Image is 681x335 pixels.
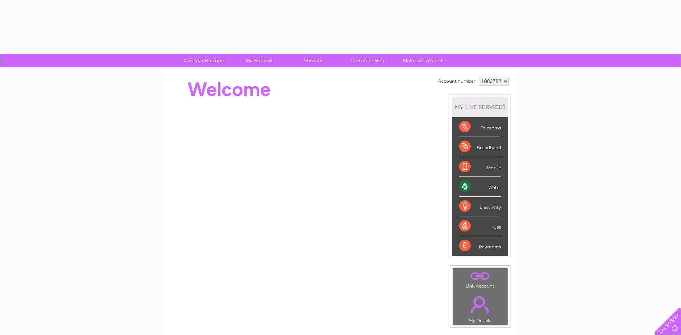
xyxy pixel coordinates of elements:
[452,268,508,290] td: Link Account
[284,54,343,67] a: Services
[175,54,234,67] a: My Clear Business
[454,270,506,283] a: .
[229,54,289,67] a: My Account
[459,216,501,236] div: Gas
[436,75,477,87] td: Account number
[459,117,501,137] div: Telecoms
[452,290,508,325] td: My Details
[463,104,479,110] div: LIVE
[459,157,501,177] div: Mobile
[452,97,508,117] div: MY SERVICES
[459,197,501,216] div: Electricity
[393,54,452,67] a: Make A Payment
[459,137,501,157] div: Broadband
[339,54,398,67] a: Customer Help
[459,236,501,256] div: Payments
[459,177,501,197] div: Water
[454,292,506,317] a: .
